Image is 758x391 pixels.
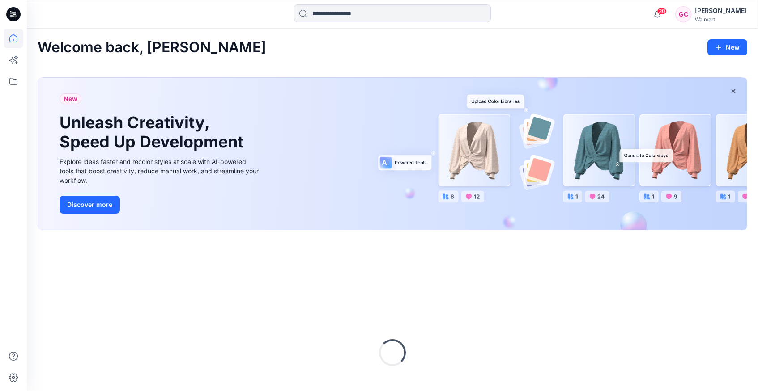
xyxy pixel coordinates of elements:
[60,157,261,185] div: Explore ideas faster and recolor styles at scale with AI-powered tools that boost creativity, red...
[60,196,261,214] a: Discover more
[60,113,247,151] h1: Unleash Creativity, Speed Up Development
[695,16,747,23] div: Walmart
[707,39,747,55] button: New
[657,8,667,15] span: 20
[675,6,691,22] div: GC
[64,93,77,104] span: New
[695,5,747,16] div: [PERSON_NAME]
[38,39,266,56] h2: Welcome back, [PERSON_NAME]
[60,196,120,214] button: Discover more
